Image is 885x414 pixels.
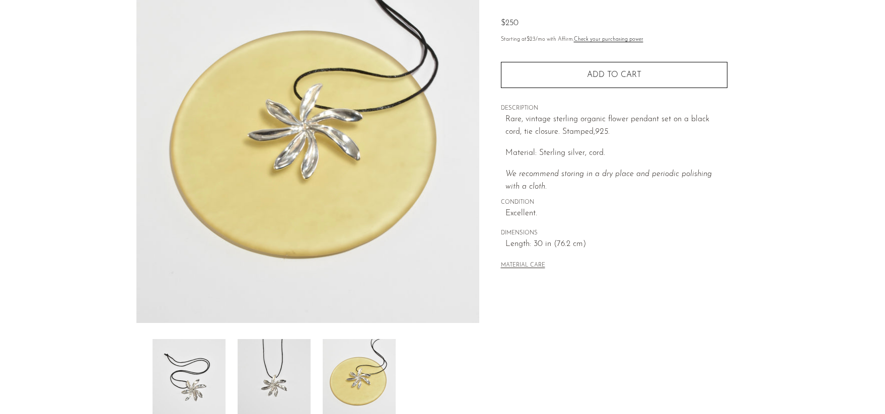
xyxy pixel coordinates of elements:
[505,170,712,191] i: We recommend storing in a dry place and periodic polishing with a cloth.
[501,229,727,238] span: DIMENSIONS
[501,104,727,113] span: DESCRIPTION
[505,207,727,220] span: Excellent.
[595,128,610,136] em: 925.
[574,37,643,42] a: Check your purchasing power - Learn more about Affirm Financing (opens in modal)
[505,238,727,251] span: Length: 30 in (76.2 cm)
[501,35,727,44] p: Starting at /mo with Affirm.
[501,19,519,27] span: $250
[587,71,641,79] span: Add to cart
[505,113,727,139] p: Rare, vintage sterling organic flower pendant set on a black cord, tie closure. Stamped,
[501,262,545,270] button: MATERIAL CARE
[501,198,727,207] span: CONDITION
[505,147,727,160] p: Material: Sterling silver, cord.
[501,62,727,88] button: Add to cart
[527,37,536,42] span: $23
